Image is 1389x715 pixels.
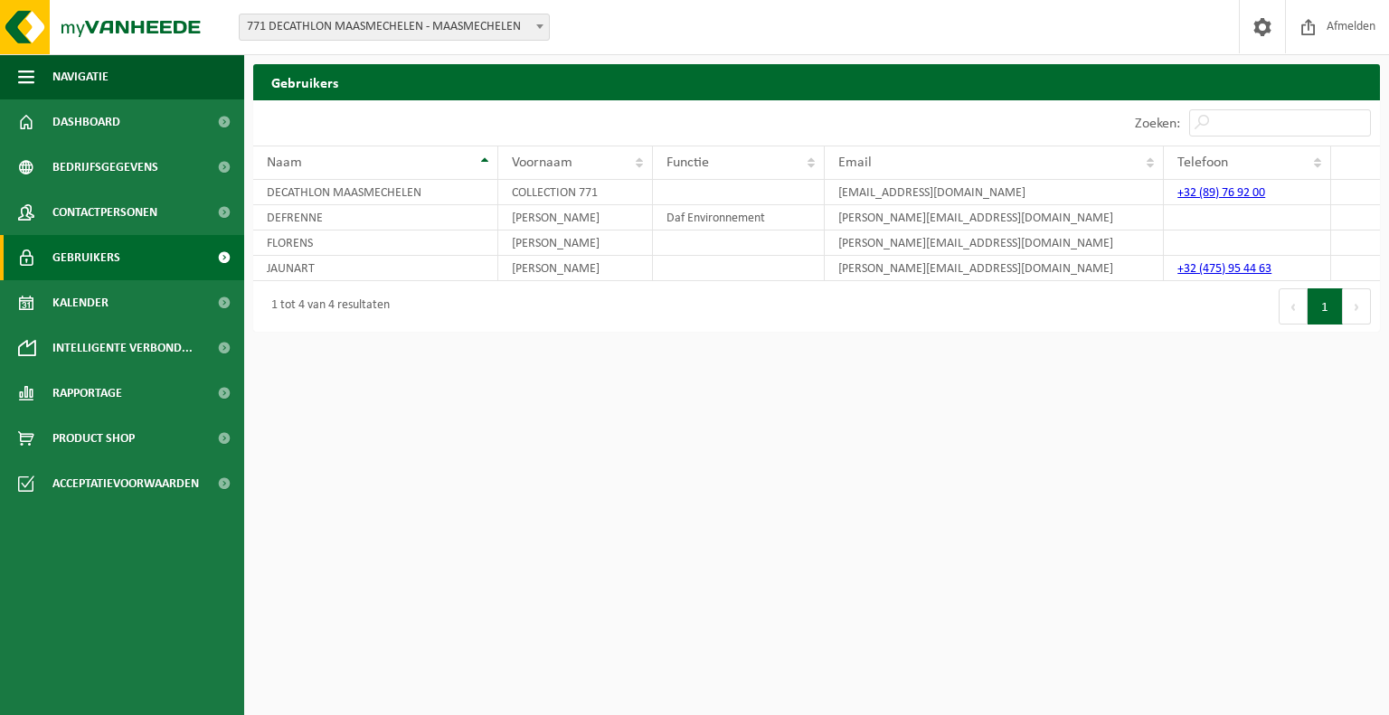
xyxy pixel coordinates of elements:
td: COLLECTION 771 [498,180,653,205]
span: Email [838,155,872,170]
span: 771 DECATHLON MAASMECHELEN - MAASMECHELEN [240,14,549,40]
span: Dashboard [52,99,120,145]
span: Acceptatievoorwaarden [52,461,199,506]
td: [PERSON_NAME][EMAIL_ADDRESS][DOMAIN_NAME] [825,256,1164,281]
span: Functie [666,155,709,170]
td: [PERSON_NAME] [498,256,653,281]
span: Rapportage [52,371,122,416]
span: Bedrijfsgegevens [52,145,158,190]
div: 1 tot 4 van 4 resultaten [262,290,390,323]
span: Intelligente verbond... [52,325,193,371]
span: Telefoon [1177,155,1228,170]
label: Zoeken: [1135,117,1180,131]
td: Daf Environnement [653,205,825,230]
span: Gebruikers [52,235,120,280]
td: [PERSON_NAME][EMAIL_ADDRESS][DOMAIN_NAME] [825,205,1164,230]
span: Product Shop [52,416,135,461]
td: [PERSON_NAME] [498,205,653,230]
td: DECATHLON MAASMECHELEN [253,180,498,205]
a: +32 (89) 76 92 00 [1177,186,1265,200]
span: Naam [267,155,302,170]
span: Kalender [52,280,109,325]
td: JAUNART [253,256,498,281]
td: [EMAIL_ADDRESS][DOMAIN_NAME] [825,180,1164,205]
button: Next [1343,288,1371,325]
a: +32 (475) 95 44 63 [1177,262,1271,276]
button: 1 [1308,288,1343,325]
span: Contactpersonen [52,190,157,235]
td: [PERSON_NAME][EMAIL_ADDRESS][DOMAIN_NAME] [825,230,1164,256]
td: [PERSON_NAME] [498,230,653,256]
span: Voornaam [512,155,572,170]
h2: Gebruikers [253,64,1380,99]
td: DEFRENNE [253,205,498,230]
span: Navigatie [52,54,109,99]
button: Previous [1279,288,1308,325]
span: 771 DECATHLON MAASMECHELEN - MAASMECHELEN [239,14,550,41]
td: FLORENS [253,230,498,256]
